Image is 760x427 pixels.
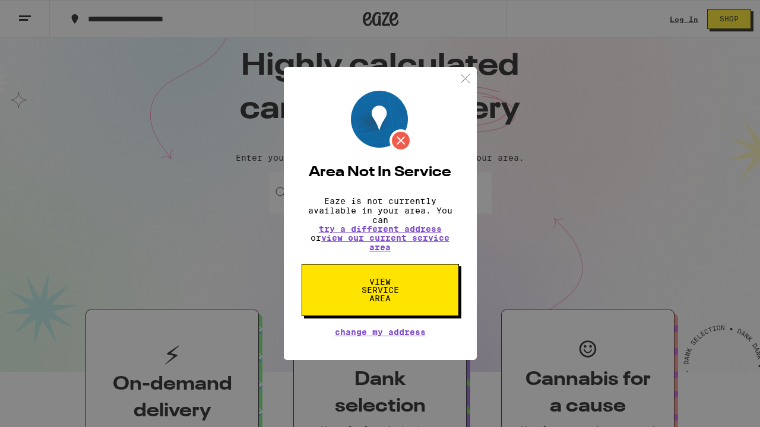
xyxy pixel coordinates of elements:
[335,328,426,336] button: Change My Address
[302,264,459,316] button: View Service Area
[7,8,85,18] span: Hi. Need any help?
[302,196,459,252] p: Eaze is not currently available in your area. You can or
[351,91,412,152] img: Location
[302,165,459,180] h2: Area Not In Service
[350,278,411,302] span: View Service Area
[319,225,442,233] button: try a different address
[302,277,459,286] a: View Service Area
[321,233,449,252] a: view our current service area
[458,71,473,86] img: close.svg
